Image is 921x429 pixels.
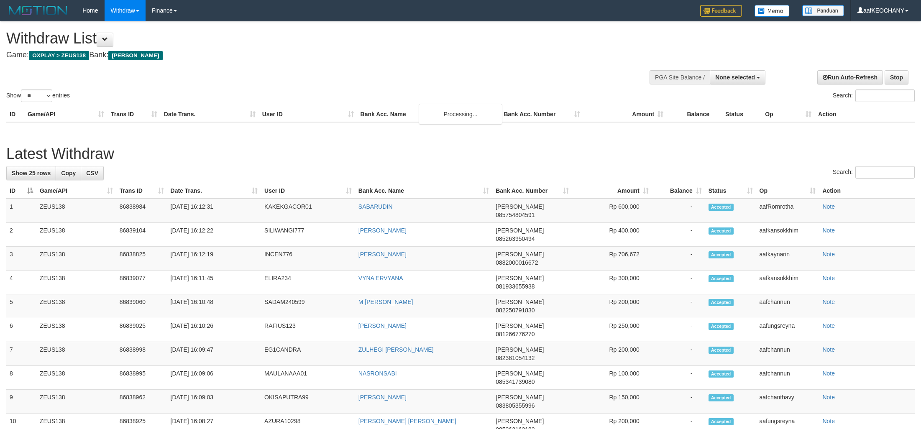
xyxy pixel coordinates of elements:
td: 1 [6,199,36,223]
span: Copy 0882000016672 to clipboard [496,259,538,266]
td: 86839077 [116,271,167,294]
h1: Withdraw List [6,30,606,47]
td: - [652,342,705,366]
a: ZULHEGI [PERSON_NAME] [358,346,434,353]
th: Status: activate to sort column ascending [705,183,756,199]
span: Accepted [709,370,734,378]
td: SADAM240599 [261,294,355,318]
td: 2 [6,223,36,247]
a: Note [822,227,835,234]
a: [PERSON_NAME] [PERSON_NAME] [358,418,456,424]
span: Copy 085263950494 to clipboard [496,235,535,242]
td: 4 [6,271,36,294]
td: ZEUS138 [36,366,116,390]
span: Accepted [709,323,734,330]
a: Stop [885,70,908,84]
span: None selected [715,74,755,81]
td: EG1CANDRA [261,342,355,366]
span: CSV [86,170,98,176]
a: Note [822,299,835,305]
img: Button%20Memo.svg [755,5,790,17]
th: User ID [259,107,357,122]
td: ZEUS138 [36,271,116,294]
span: Accepted [709,251,734,258]
span: Accepted [709,299,734,306]
td: - [652,247,705,271]
td: [DATE] 16:09:47 [167,342,261,366]
td: Rp 150,000 [572,390,652,414]
td: 6 [6,318,36,342]
span: Accepted [709,204,734,211]
span: [PERSON_NAME] [496,299,544,305]
td: 5 [6,294,36,318]
td: - [652,271,705,294]
a: M [PERSON_NAME] [358,299,413,305]
a: Note [822,370,835,377]
span: Show 25 rows [12,170,51,176]
span: Copy 082381054132 to clipboard [496,355,535,361]
span: Copy 083805355996 to clipboard [496,402,535,409]
td: Rp 706,672 [572,247,652,271]
td: aafchannun [756,294,819,318]
a: Run Auto-Refresh [817,70,883,84]
td: KAKEKGACOR01 [261,199,355,223]
th: Status [722,107,762,122]
div: Processing... [419,104,502,125]
a: SABARUDIN [358,203,393,210]
td: - [652,223,705,247]
td: Rp 300,000 [572,271,652,294]
a: [PERSON_NAME] [358,227,407,234]
td: - [652,390,705,414]
th: Op [762,107,815,122]
td: 86839104 [116,223,167,247]
td: [DATE] 16:12:19 [167,247,261,271]
td: Rp 250,000 [572,318,652,342]
td: [DATE] 16:09:03 [167,390,261,414]
img: panduan.png [802,5,844,16]
img: MOTION_logo.png [6,4,70,17]
a: CSV [81,166,104,180]
th: Game/API [24,107,107,122]
th: Date Trans.: activate to sort column ascending [167,183,261,199]
span: Accepted [709,275,734,282]
td: aafkansokkhim [756,223,819,247]
td: Rp 200,000 [572,294,652,318]
a: [PERSON_NAME] [358,394,407,401]
td: 86838984 [116,199,167,223]
span: [PERSON_NAME] [496,203,544,210]
td: ZEUS138 [36,223,116,247]
td: 86838995 [116,366,167,390]
span: Accepted [709,347,734,354]
td: - [652,294,705,318]
td: - [652,318,705,342]
a: Note [822,203,835,210]
span: [PERSON_NAME] [496,227,544,234]
td: Rp 600,000 [572,199,652,223]
td: [DATE] 16:10:48 [167,294,261,318]
a: Note [822,251,835,258]
a: Note [822,418,835,424]
th: Date Trans. [161,107,259,122]
span: Copy [61,170,76,176]
th: Op: activate to sort column ascending [756,183,819,199]
span: Accepted [709,227,734,235]
span: Copy 082250791830 to clipboard [496,307,535,314]
span: [PERSON_NAME] [496,322,544,329]
td: aafchanthavy [756,390,819,414]
td: [DATE] 16:12:22 [167,223,261,247]
div: PGA Site Balance / [650,70,710,84]
a: [PERSON_NAME] [358,251,407,258]
th: Amount: activate to sort column ascending [572,183,652,199]
td: SILIWANGI777 [261,223,355,247]
span: Accepted [709,394,734,401]
td: MAULANAAA01 [261,366,355,390]
span: [PERSON_NAME] [496,275,544,281]
button: None selected [710,70,765,84]
td: aafchannun [756,342,819,366]
span: [PERSON_NAME] [496,346,544,353]
a: NASRONSABI [358,370,397,377]
a: [PERSON_NAME] [358,322,407,329]
th: ID [6,107,24,122]
span: Copy 081266776270 to clipboard [496,331,535,337]
th: Trans ID [107,107,161,122]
